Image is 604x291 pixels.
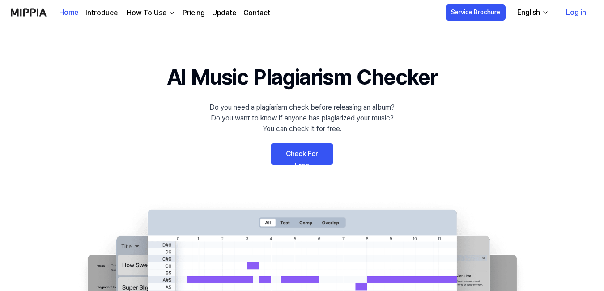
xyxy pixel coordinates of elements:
[168,9,175,17] img: down
[515,7,542,18] div: English
[59,0,78,25] a: Home
[209,102,395,134] div: Do you need a plagiarism check before releasing an album? Do you want to know if anyone has plagi...
[510,4,554,21] button: English
[167,61,438,93] h1: AI Music Plagiarism Checker
[446,4,506,21] button: Service Brochure
[125,8,168,18] div: How To Use
[125,8,175,18] button: How To Use
[85,8,118,18] a: Introduce
[212,8,236,18] a: Update
[183,8,205,18] a: Pricing
[271,143,333,165] a: Check For Free
[243,8,270,18] a: Contact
